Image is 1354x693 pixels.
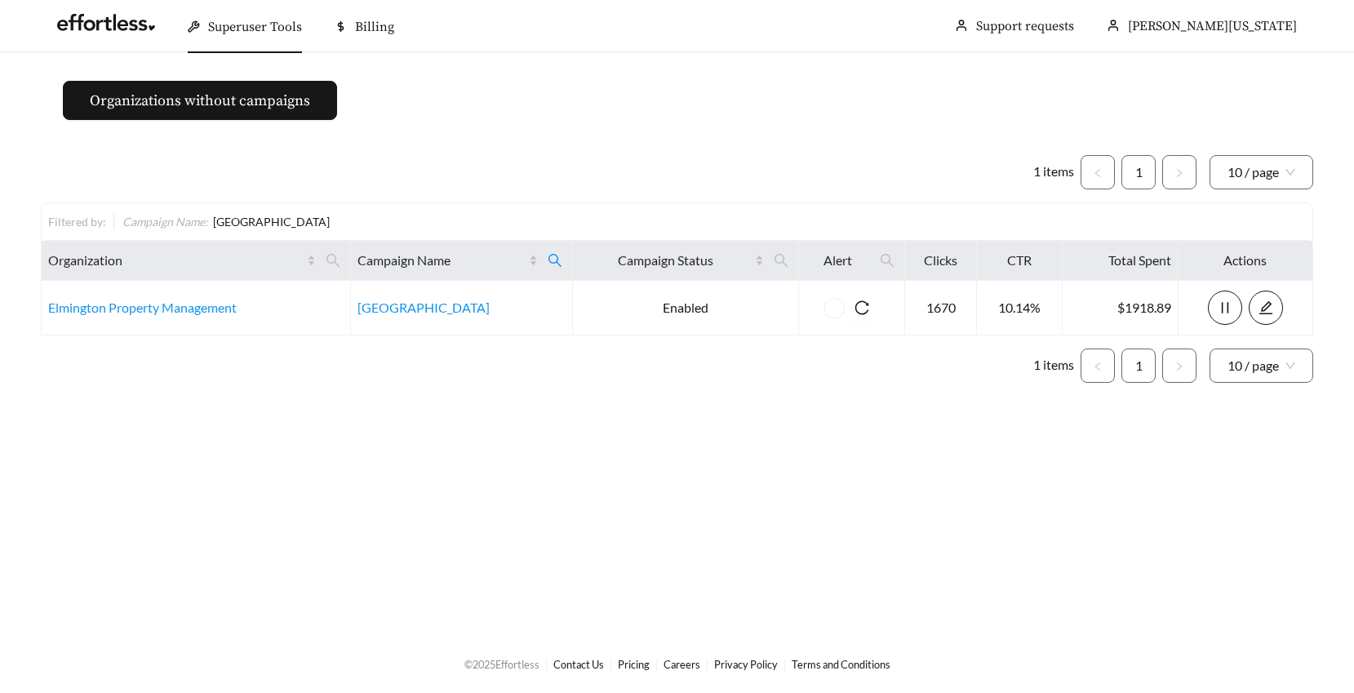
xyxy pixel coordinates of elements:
span: search [541,247,569,273]
button: pause [1208,291,1242,325]
span: [PERSON_NAME][US_STATE] [1128,18,1297,34]
span: Organizations without campaigns [90,90,310,112]
a: Support requests [976,18,1074,34]
th: Total Spent [1063,241,1179,281]
td: $1918.89 [1063,281,1179,335]
button: left [1081,155,1115,189]
a: Terms and Conditions [792,658,890,671]
li: 1 [1121,155,1156,189]
span: search [880,253,895,268]
span: right [1174,168,1184,178]
li: Previous Page [1081,155,1115,189]
span: Billing [355,19,394,35]
span: 10 / page [1227,156,1295,189]
th: CTR [977,241,1062,281]
a: Elmington Property Management [48,300,237,315]
a: 1 [1122,349,1155,382]
span: Campaign Name : [122,215,208,229]
span: search [774,253,788,268]
li: Next Page [1162,349,1196,383]
button: left [1081,349,1115,383]
span: search [767,247,795,273]
button: edit [1249,291,1283,325]
a: Contact Us [553,658,604,671]
button: right [1162,349,1196,383]
a: Careers [664,658,700,671]
span: 10 / page [1227,349,1295,382]
li: Next Page [1162,155,1196,189]
a: Pricing [618,658,650,671]
span: Organization [48,251,304,270]
li: Previous Page [1081,349,1115,383]
li: 1 items [1033,155,1074,189]
div: Filtered by: [48,213,113,230]
th: Clicks [905,241,977,281]
button: reload [845,291,879,325]
td: 1670 [905,281,977,335]
div: Page Size [1210,349,1313,383]
span: Alert [806,251,870,270]
span: search [548,253,562,268]
span: Superuser Tools [208,19,302,35]
span: reload [845,300,879,315]
span: search [319,247,347,273]
span: Campaign Status [579,251,752,270]
a: edit [1249,300,1283,315]
td: 10.14% [977,281,1062,335]
div: Page Size [1210,155,1313,189]
span: pause [1209,300,1241,315]
th: Actions [1179,241,1313,281]
span: [GEOGRAPHIC_DATA] [213,215,330,229]
a: [GEOGRAPHIC_DATA] [357,300,490,315]
td: Enabled [573,281,799,335]
span: Campaign Name [357,251,526,270]
a: Privacy Policy [714,658,778,671]
span: left [1093,168,1103,178]
li: 1 [1121,349,1156,383]
span: edit [1250,300,1282,315]
li: 1 items [1033,349,1074,383]
button: Organizations without campaigns [63,81,337,120]
span: search [873,247,901,273]
span: © 2025 Effortless [464,658,539,671]
span: search [326,253,340,268]
span: left [1093,362,1103,371]
button: right [1162,155,1196,189]
a: 1 [1122,156,1155,189]
span: right [1174,362,1184,371]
